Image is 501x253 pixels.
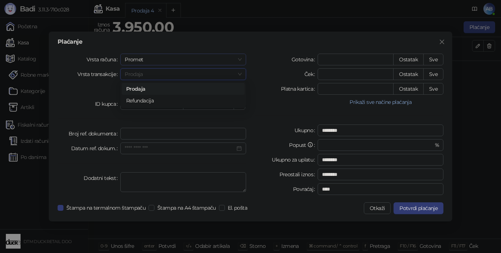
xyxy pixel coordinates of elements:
label: Gotovina [292,54,318,65]
label: ID kupca [95,98,120,110]
span: Promet [125,54,242,65]
span: Prodaja [125,69,242,80]
label: Ček [304,68,318,80]
button: Ostatak [393,68,424,80]
div: Prodaja [126,85,240,93]
label: Vrsta računa [87,54,121,65]
label: Broj ref. dokumenta [69,128,120,140]
label: Preostali iznos [279,169,318,180]
span: Štampa na A4 štampaču [154,204,219,212]
span: El. pošta [225,204,250,212]
button: Ostatak [393,83,424,95]
label: Platna kartica [281,83,318,95]
label: Datum ref. dokum. [71,142,121,154]
button: Otkaži [364,202,391,214]
label: Povraćaj [293,183,318,195]
span: Štampa na termalnom štampaču [63,204,149,212]
div: Plaćanje [58,39,443,45]
button: Close [436,36,448,48]
button: Sve [423,68,443,80]
button: Potvrdi plaćanje [394,202,443,214]
label: Popust [289,139,318,151]
input: Broj ref. dokumenta [120,128,246,140]
button: Ostatak [393,54,424,65]
label: Ukupno [295,124,318,136]
span: Zatvori [436,39,448,45]
span: close [439,39,445,45]
button: Sve [423,54,443,65]
span: Potvrdi plaćanje [399,205,438,212]
textarea: Dodatni tekst [120,172,246,192]
button: Sve [423,83,443,95]
div: Refundacija [122,95,245,106]
label: Dodatni tekst [84,172,120,184]
div: Refundacija [126,97,240,105]
button: Prikaži sve načine plaćanja [318,98,443,106]
div: Prodaja [122,83,245,95]
label: Vrsta transakcije [77,68,121,80]
label: Ukupno za uplatu [272,154,318,166]
input: Datum ref. dokum. [125,144,235,152]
